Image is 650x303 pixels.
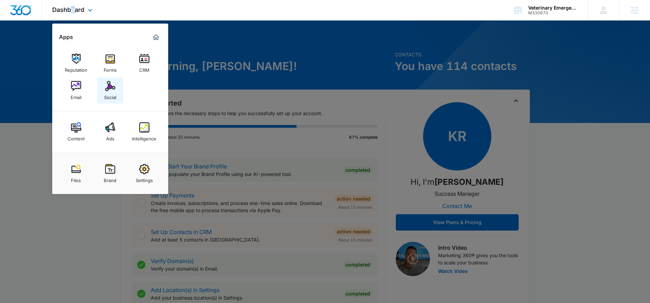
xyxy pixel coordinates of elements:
[97,50,123,76] a: Forms
[63,119,89,145] a: Content
[97,78,123,104] a: Social
[132,133,156,141] div: Intelligence
[97,161,123,187] a: Brand
[106,133,114,141] div: Ads
[52,6,84,13] span: Dashboard
[71,174,81,183] div: Files
[131,161,157,187] a: Settings
[59,34,73,40] h2: Apps
[528,11,578,15] div: account id
[63,50,89,76] a: Reputation
[104,174,116,183] div: Brand
[139,64,149,73] div: CRM
[65,64,87,73] div: Reputation
[104,91,116,100] div: Social
[131,50,157,76] a: CRM
[131,119,157,145] a: Intelligence
[63,161,89,187] a: Files
[97,119,123,145] a: Ads
[68,133,85,141] div: Content
[528,5,578,11] div: account name
[63,78,89,104] a: Email
[136,174,153,183] div: Settings
[71,91,82,100] div: Email
[104,64,117,73] div: Forms
[150,32,161,43] a: Marketing 360® Dashboard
